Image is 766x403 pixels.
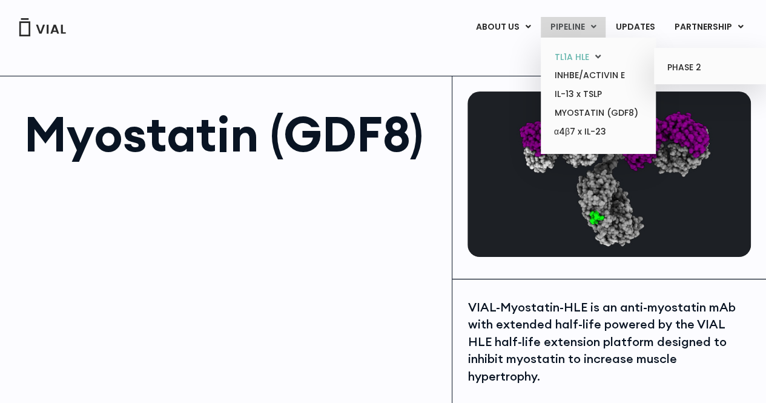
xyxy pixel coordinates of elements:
a: IL-13 x TSLP [545,85,651,104]
a: TL1A HLEMenu Toggle [545,48,651,67]
a: INHBE/ACTIVIN E [545,66,651,85]
h1: Myostatin (GDF8) [24,110,440,158]
a: α4β7 x IL-23 [545,122,651,142]
a: UPDATES [606,17,664,38]
a: MYOSTATIN (GDF8) [545,104,651,122]
a: PARTNERSHIPMenu Toggle [665,17,753,38]
img: Vial Logo [18,18,67,36]
a: ABOUT USMenu Toggle [466,17,540,38]
div: VIAL-Myostatin-HLE is an anti-myostatin mAb with extended half-life powered by the VIAL HLE half-... [467,299,751,385]
a: PIPELINEMenu Toggle [541,17,606,38]
a: PHASE 2 [658,58,764,78]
